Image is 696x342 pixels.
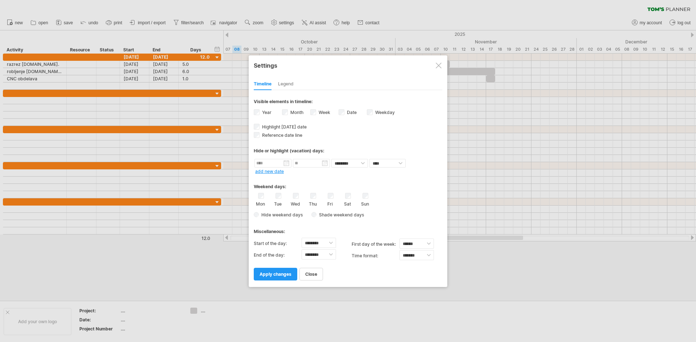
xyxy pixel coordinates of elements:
[343,200,352,207] label: Sat
[261,124,307,130] span: Highlight [DATE] date
[261,110,272,115] label: Year
[299,268,323,280] a: close
[289,110,303,115] label: Month
[291,200,300,207] label: Wed
[254,59,442,72] div: Settings
[254,249,302,261] label: End of the day:
[305,271,317,277] span: close
[360,200,369,207] label: Sun
[278,79,294,90] div: Legend
[374,110,395,115] label: Weekday
[261,132,302,138] span: Reference date line
[352,250,399,262] label: Time format:
[260,271,291,277] span: apply changes
[254,238,302,249] label: Start of the day:
[308,200,317,207] label: Thu
[259,212,303,218] span: Hide weekend days
[254,79,272,90] div: Timeline
[254,177,442,191] div: Weekend days:
[254,268,297,280] a: apply changes
[316,212,364,218] span: Shade weekend days
[345,110,357,115] label: Date
[254,99,442,106] div: Visible elements in timeline:
[326,200,335,207] label: Fri
[254,222,442,236] div: Miscellaneous:
[254,148,442,153] div: Hide or highlight (vacation) days:
[352,238,399,250] label: first day of the week:
[317,110,330,115] label: Week
[273,200,282,207] label: Tue
[256,200,265,207] label: Mon
[255,169,284,174] a: add new date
